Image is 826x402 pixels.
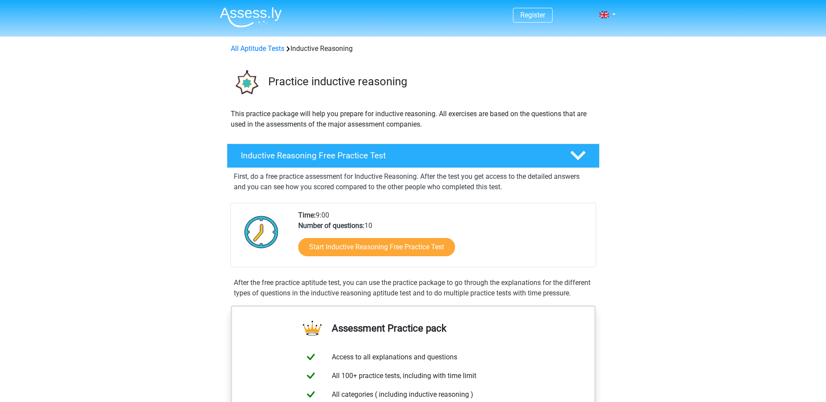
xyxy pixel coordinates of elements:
p: This practice package will help you prepare for inductive reasoning. All exercises are based on t... [231,109,596,130]
div: After the free practice aptitude test, you can use the practice package to go through the explana... [230,278,596,298]
div: 9:00 10 [292,210,595,267]
b: Time: [298,211,316,219]
a: Inductive Reasoning Free Practice Test [223,144,603,168]
b: Number of questions: [298,221,364,230]
a: All Aptitude Tests [231,44,284,53]
a: Start Inductive Reasoning Free Practice Test [298,238,455,256]
h3: Practice inductive reasoning [268,75,593,88]
a: Register [520,11,545,19]
div: Inductive Reasoning [227,44,599,54]
img: Assessly [220,7,282,27]
img: Clock [239,210,283,254]
p: First, do a free practice assessment for Inductive Reasoning. After the test you get access to th... [234,171,593,192]
img: inductive reasoning [227,64,264,101]
h4: Inductive Reasoning Free Practice Test [241,151,556,161]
